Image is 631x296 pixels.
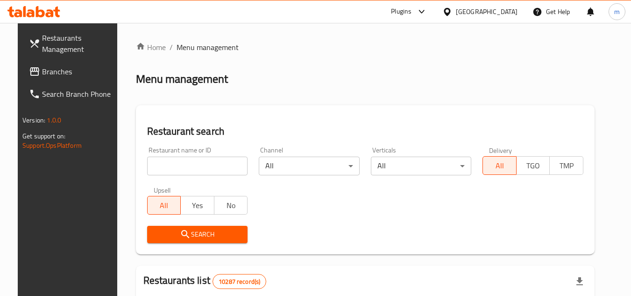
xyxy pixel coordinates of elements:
[391,6,411,17] div: Plugins
[549,156,583,175] button: TMP
[22,114,45,126] span: Version:
[151,199,177,212] span: All
[155,229,241,240] span: Search
[154,187,171,193] label: Upsell
[147,124,583,138] h2: Restaurant search
[21,27,123,60] a: Restaurants Management
[614,7,620,17] span: m
[568,270,591,293] div: Export file
[213,277,266,286] span: 10287 record(s)
[516,156,550,175] button: TGO
[147,157,248,175] input: Search for restaurant name or ID..
[180,196,214,215] button: Yes
[22,139,82,152] a: Support.OpsPlatform
[42,66,116,77] span: Branches
[489,147,512,153] label: Delivery
[42,32,116,55] span: Restaurants Management
[214,196,248,215] button: No
[136,42,595,53] nav: breadcrumb
[482,156,517,175] button: All
[520,159,546,173] span: TGO
[136,72,228,87] h2: Menu management
[213,274,266,289] div: Total records count
[143,274,267,289] h2: Restaurants list
[21,83,123,105] a: Search Branch Phone
[22,130,65,142] span: Get support on:
[147,196,181,215] button: All
[170,42,173,53] li: /
[21,60,123,83] a: Branches
[487,159,513,173] span: All
[259,157,360,175] div: All
[456,7,518,17] div: [GEOGRAPHIC_DATA]
[47,114,61,126] span: 1.0.0
[553,159,580,173] span: TMP
[218,199,244,212] span: No
[184,199,211,212] span: Yes
[177,42,239,53] span: Menu management
[42,88,116,100] span: Search Branch Phone
[136,42,166,53] a: Home
[371,157,472,175] div: All
[147,226,248,243] button: Search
